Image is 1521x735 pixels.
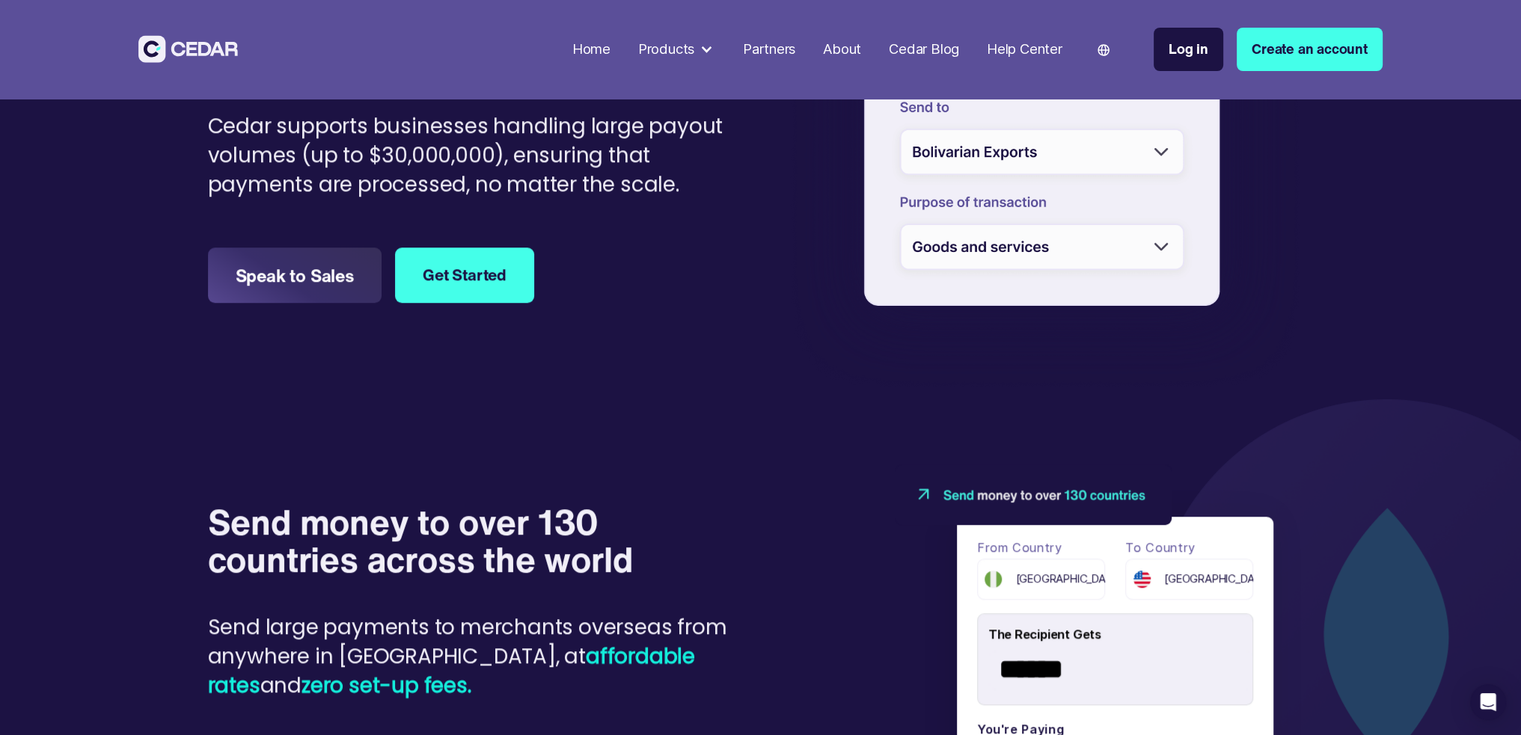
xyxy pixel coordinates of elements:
span: [GEOGRAPHIC_DATA] [1016,571,1124,587]
div: Cedar Blog [889,39,959,60]
div: Partners [743,39,795,60]
div: Products [638,39,694,60]
span: affordable rates [208,642,695,700]
label: To country [1125,537,1253,559]
label: From country [977,537,1105,559]
div: Products [631,32,723,67]
a: Get Started [395,247,534,303]
a: Home [565,31,617,67]
div: Log in [1169,39,1208,60]
img: NGN flag [985,571,1002,588]
div: About [823,39,861,60]
a: Create an account [1237,28,1383,71]
span: [GEOGRAPHIC_DATA] [1164,571,1272,587]
a: Partners [736,31,803,67]
a: Help Center [980,31,1069,67]
div: Cedar supports businesses handling large payout volumes (up to $30,000,000), ensuring that paymen... [208,112,744,199]
a: Log in [1154,28,1223,71]
a: Cedar Blog [882,31,966,67]
div: Open Intercom Messenger [1470,684,1506,720]
div: Help Center [987,39,1062,60]
img: USD flag [1133,571,1151,588]
div: Send large payments to merchants overseas from anywhere in [GEOGRAPHIC_DATA], at and [208,613,744,700]
a: About [816,31,868,67]
a: Speak to Sales [208,247,382,303]
h4: Send money to over 130 countries across the world [208,503,744,579]
span: zero set-up fees. [302,671,471,700]
div: The Recipient Gets [988,619,1253,650]
div: Home [572,39,610,60]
